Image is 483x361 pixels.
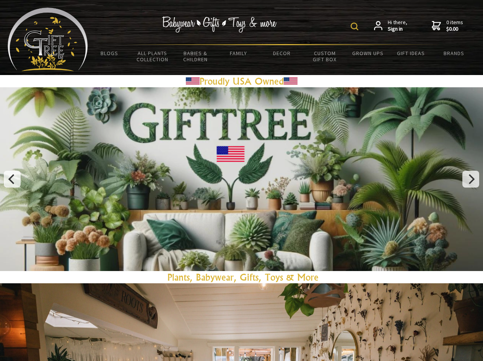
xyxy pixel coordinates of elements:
strong: $0.00 [446,26,463,33]
a: Custom Gift Box [303,45,346,67]
button: Next [462,171,479,188]
button: Previous [4,171,21,188]
span: 0 items [446,19,463,33]
a: 0 items$0.00 [432,19,463,33]
img: Babywear - Gifts - Toys & more [162,16,277,33]
a: BLOGS [88,45,131,61]
a: Decor [260,45,303,61]
a: Hi there,Sign in [374,19,407,33]
a: Family [217,45,260,61]
a: Gift Ideas [389,45,433,61]
a: Proudly USA Owned [200,75,284,87]
strong: Sign in [388,26,407,33]
img: product search [351,23,358,30]
a: Plants, Babywear, Gifts, Toys & Mor [168,271,314,283]
a: All Plants Collection [131,45,174,67]
a: Grown Ups [346,45,389,61]
a: Babies & Children [174,45,217,67]
span: Hi there, [388,19,407,33]
a: Brands [433,45,476,61]
img: Babyware - Gifts - Toys and more... [8,8,88,71]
